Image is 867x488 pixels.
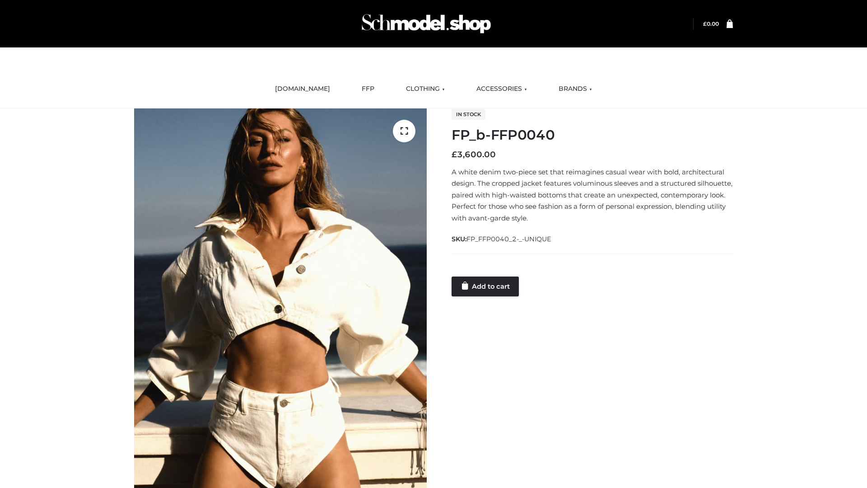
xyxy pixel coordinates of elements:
span: £ [703,20,707,27]
a: BRANDS [552,79,599,99]
span: In stock [452,109,485,120]
bdi: 0.00 [703,20,719,27]
span: £ [452,150,457,160]
p: A white denim two-piece set that reimagines casual wear with bold, architectural design. The crop... [452,166,733,224]
a: ACCESSORIES [470,79,534,99]
span: SKU: [452,234,552,244]
span: FP_FFP0040_2-_-UNIQUE [466,235,551,243]
img: Schmodel Admin 964 [359,6,494,42]
a: £0.00 [703,20,719,27]
a: FFP [355,79,381,99]
bdi: 3,600.00 [452,150,496,160]
h1: FP_b-FFP0040 [452,127,733,143]
a: Add to cart [452,277,519,296]
a: CLOTHING [399,79,452,99]
a: [DOMAIN_NAME] [268,79,337,99]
